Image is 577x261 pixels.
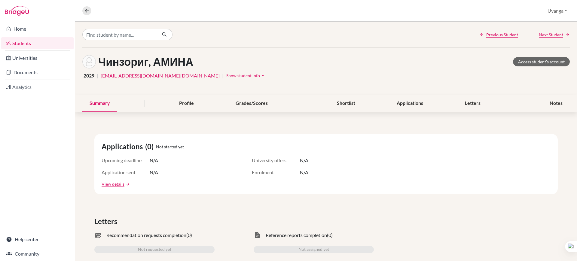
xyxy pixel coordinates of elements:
[226,73,260,78] span: Show student info
[102,169,150,176] span: Application sent
[1,233,74,245] a: Help center
[1,37,74,49] a: Students
[102,157,150,164] span: Upcoming deadline
[330,95,362,112] div: Shortlist
[94,232,102,239] span: mark_email_read
[327,232,333,239] span: (0)
[254,232,261,239] span: task
[252,169,300,176] span: Enrolment
[542,95,570,112] div: Notes
[145,141,156,152] span: (0)
[539,32,570,38] a: Next Student
[252,157,300,164] span: University offers
[82,55,96,68] img: АМИНА Чинзориг's avatar
[486,32,518,38] span: Previous Student
[106,232,186,239] span: Recommendation requests completion
[266,232,327,239] span: Reference reports completion
[82,29,157,40] input: Find student by name...
[458,95,488,112] div: Letters
[1,23,74,35] a: Home
[98,55,193,68] h1: Чинзориг, АМИНА
[102,141,145,152] span: Applications
[389,95,430,112] div: Applications
[1,52,74,64] a: Universities
[228,95,275,112] div: Grades/Scores
[172,95,201,112] div: Profile
[97,72,98,79] span: |
[150,169,158,176] span: N/A
[300,157,308,164] span: N/A
[82,95,117,112] div: Summary
[5,6,29,16] img: Bridge-U
[94,216,120,227] span: Letters
[513,57,570,66] a: Access student's account
[300,169,308,176] span: N/A
[1,66,74,78] a: Documents
[1,81,74,93] a: Analytics
[222,72,224,79] span: |
[186,232,192,239] span: (0)
[101,72,220,79] a: [EMAIL_ADDRESS][DOMAIN_NAME][DOMAIN_NAME]
[480,32,518,38] a: Previous Student
[138,246,171,253] span: Not requested yet
[150,157,158,164] span: N/A
[156,144,184,150] span: Not started yet
[298,246,329,253] span: Not assigned yet
[84,72,94,79] span: 2029
[1,248,74,260] a: Community
[539,32,563,38] span: Next Student
[545,5,570,17] button: Uyanga
[124,182,130,186] a: arrow_forward
[226,71,266,80] button: Show student infoarrow_drop_down
[260,72,266,78] i: arrow_drop_down
[102,181,124,187] a: View details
